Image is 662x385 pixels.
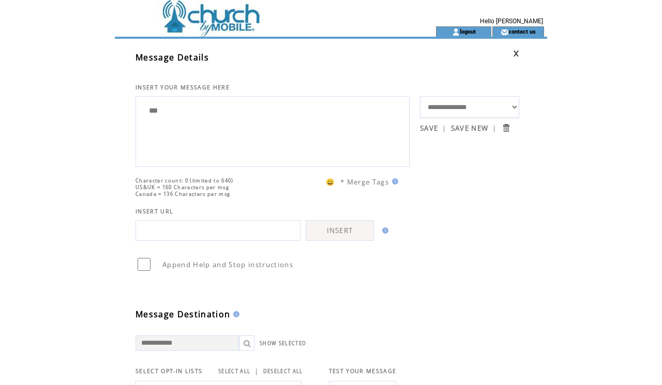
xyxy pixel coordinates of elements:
[379,227,388,234] img: help.gif
[508,28,536,35] a: contact us
[452,28,460,36] img: account_icon.gif
[442,124,446,133] span: |
[480,18,543,25] span: Hello [PERSON_NAME]
[136,191,230,197] span: Canada = 136 Characters per msg
[306,220,374,241] a: INSERT
[260,340,306,347] a: SHOW SELECTED
[329,367,397,375] span: TEST YOUR MESSAGE
[136,309,230,320] span: Message Destination
[218,368,250,375] a: SELECT ALL
[136,208,173,215] span: INSERT URL
[501,123,511,133] input: Submit
[263,368,303,375] a: DESELECT ALL
[136,52,209,63] span: Message Details
[460,28,476,35] a: logout
[492,124,496,133] span: |
[420,124,438,133] a: SAVE
[136,367,202,375] span: SELECT OPT-IN LISTS
[501,28,508,36] img: contact_us_icon.gif
[136,177,234,184] span: Character count: 0 (limited to 640)
[389,178,398,184] img: help.gif
[136,184,229,191] span: US&UK = 160 Characters per msg
[136,84,230,91] span: INSERT YOUR MESSAGE HERE
[451,124,489,133] a: SAVE NEW
[162,260,293,269] span: Append Help and Stop instructions
[254,366,259,376] span: |
[340,177,389,187] span: * Merge Tags
[326,177,335,187] span: 😀
[230,311,239,317] img: help.gif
